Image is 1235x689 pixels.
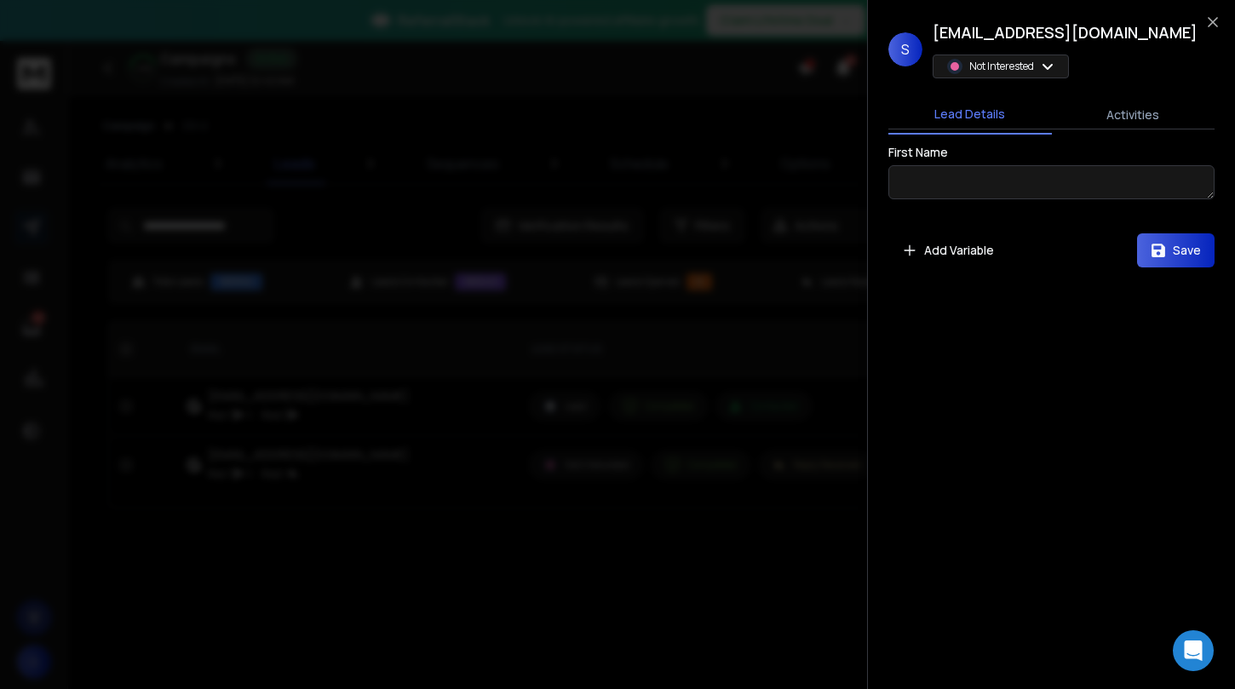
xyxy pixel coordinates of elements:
button: Save [1137,233,1215,267]
span: S [888,32,922,66]
button: Lead Details [888,95,1052,135]
h1: [EMAIL_ADDRESS][DOMAIN_NAME] [933,20,1198,44]
button: Activities [1052,96,1215,134]
p: Not Interested [969,60,1034,73]
button: Add Variable [888,233,1008,267]
div: Open Intercom Messenger [1173,630,1214,671]
label: First Name [888,146,948,158]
